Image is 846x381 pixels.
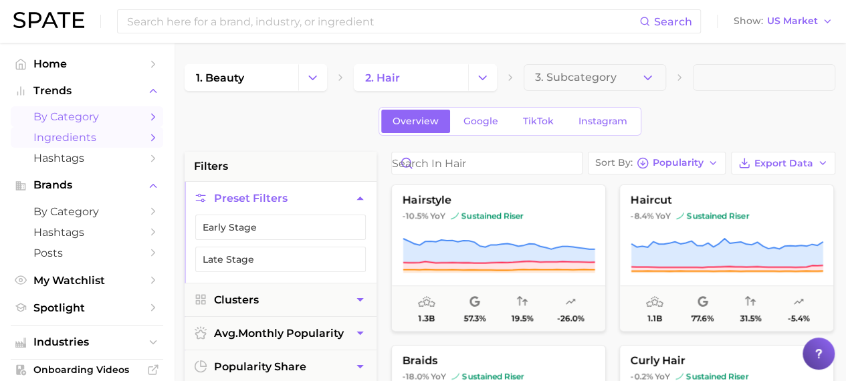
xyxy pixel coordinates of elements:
button: Clusters [185,283,377,316]
span: hairstyle [392,195,605,207]
span: YoY [430,211,445,221]
button: ShowUS Market [730,13,836,30]
button: Change Category [298,64,327,91]
a: Spotlight [11,297,163,318]
span: Show [734,17,763,25]
a: Overview [381,110,450,133]
a: by Category [11,106,163,127]
span: Instagram [578,116,627,127]
span: by Category [33,110,140,123]
span: TikTok [523,116,554,127]
button: Trends [11,81,163,101]
a: 1. beauty [185,64,298,91]
button: 3. Subcategory [524,64,666,91]
span: average monthly popularity: Very High Popularity [418,294,435,310]
a: by Category [11,201,163,222]
span: Sort By [595,159,633,166]
span: 3. Subcategory [535,72,617,84]
span: -18.0% [403,371,429,381]
span: -26.0% [557,313,585,323]
button: Late Stage [195,247,366,272]
abbr: average [214,327,238,340]
button: Change Category [468,64,497,91]
span: Clusters [214,293,259,306]
button: Sort ByPopularity [588,152,726,174]
span: Posts [33,247,140,259]
a: Hashtags [11,222,163,243]
button: Export Data [731,152,835,174]
span: Google [463,116,498,127]
span: Ingredients [33,131,140,144]
img: sustained riser [676,212,684,220]
span: Preset Filters [214,192,288,205]
span: monthly popularity [214,327,344,340]
span: US Market [767,17,818,25]
span: sustained riser [676,211,749,221]
span: Spotlight [33,301,140,314]
span: curly hair [620,355,833,367]
span: popularity share: Google [469,294,480,310]
span: Industries [33,336,140,348]
button: Early Stage [195,215,366,240]
img: sustained riser [451,212,459,220]
a: Google [452,110,510,133]
span: 2. hair [365,72,400,84]
img: sustained riser [451,372,459,380]
a: Onboarding Videos [11,360,163,380]
button: hairstyle-10.5% YoYsustained risersustained riser1.3b57.3%19.5%-26.0% [391,184,606,332]
span: average monthly popularity: Very High Popularity [646,294,663,310]
span: by Category [33,205,140,218]
span: popularity share: Google [698,294,708,310]
button: Preset Filters [185,182,377,215]
span: Onboarding Videos [33,364,140,376]
input: Search here for a brand, industry, or ingredient [126,10,639,33]
span: 1.1b [647,313,662,323]
button: haircut-8.4% YoYsustained risersustained riser1.1b77.6%31.5%-5.4% [619,184,834,332]
button: Brands [11,175,163,195]
span: popularity convergence: Very Low Convergence [517,294,528,310]
span: popularity share [214,360,306,373]
img: SPATE [13,12,84,28]
span: braids [392,355,605,367]
span: popularity convergence: Low Convergence [745,294,756,310]
span: Brands [33,179,140,191]
img: sustained riser [675,372,683,380]
span: Trends [33,85,140,97]
span: 1.3b [419,313,435,323]
input: Search in hair [392,152,582,174]
a: TikTok [512,110,565,133]
span: 19.5% [512,313,534,323]
span: filters [194,158,228,174]
span: Export Data [754,158,813,169]
a: 2. hair [354,64,467,91]
span: YoY [655,211,671,221]
span: -0.2% [631,371,653,381]
span: Search [654,15,692,28]
a: Hashtags [11,148,163,168]
a: My Watchlist [11,270,163,291]
span: popularity predicted growth: Very Unlikely [793,294,804,310]
span: Overview [393,116,439,127]
span: -10.5% [403,211,428,221]
span: My Watchlist [33,274,140,287]
span: popularity predicted growth: Uncertain [565,294,576,310]
span: -8.4% [631,211,653,221]
span: 1. beauty [196,72,244,84]
a: Instagram [567,110,639,133]
button: Industries [11,332,163,352]
span: 77.6% [692,313,714,323]
span: Home [33,57,140,70]
span: sustained riser [451,211,524,221]
span: 31.5% [740,313,761,323]
span: -5.4% [788,313,810,323]
a: Ingredients [11,127,163,148]
button: avg.monthly popularity [185,317,377,350]
span: Hashtags [33,226,140,239]
a: Home [11,53,163,74]
span: 57.3% [463,313,486,323]
a: Posts [11,243,163,263]
span: Hashtags [33,152,140,164]
span: haircut [620,195,833,207]
span: Popularity [653,159,704,166]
